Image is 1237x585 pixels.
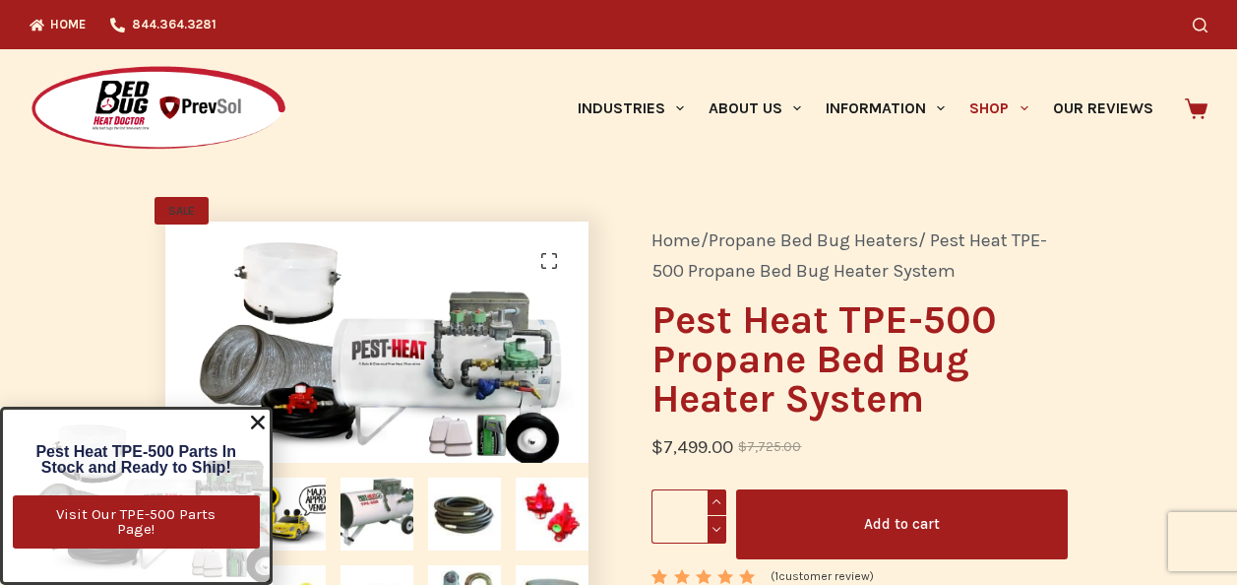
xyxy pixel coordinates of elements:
[738,439,801,454] bdi: 7,725.00
[696,49,813,167] a: About Us
[651,436,733,458] bdi: 7,499.00
[516,478,588,551] img: Red 10-PSI Regulator for Pest Heat TPE-500
[13,444,260,476] h6: Pest Heat TPE-500 Parts In Stock and Ready to Ship!
[340,478,413,551] img: Pest Heat TPE-500 Propane Heater to treat bed bugs, termites, and stored pests such as Grain Beatles
[565,49,1165,167] nav: Primary
[651,569,757,584] div: Rated 5.00 out of 5
[428,478,501,551] img: 50-foot propane hose for Pest Heat TPE-500
[814,49,958,167] a: Information
[36,507,236,537] span: Visit Our TPE-500 Parts Page!
[30,65,287,153] img: Prevsol/Bed Bug Heat Doctor
[651,226,1067,287] nav: Breadcrumb
[529,241,569,281] a: View full-screen image gallery
[774,569,778,583] span: 1
[958,49,1040,167] a: Shop
[248,413,268,432] a: Close
[651,300,1067,419] h1: Pest Heat TPE-500 Propane Bed Bug Heater System
[165,331,595,351] a: Pest Heat TPE-500 Propane Heater Basic Package
[738,439,747,454] span: $
[565,49,696,167] a: Industries
[709,229,918,251] a: Propane Bed Bug Heaters
[13,495,260,549] a: Visit Our TPE-500 Parts Page!
[651,436,663,458] span: $
[1040,49,1165,167] a: Our Reviews
[651,489,725,544] input: Product quantity
[165,222,595,463] img: Pest Heat TPE-500 Propane Heater Basic Package
[736,489,1068,559] button: Add to cart
[651,229,701,251] a: Home
[253,478,326,551] img: Majorly Approved Vendor by Truly Nolen
[155,197,209,225] span: SALE
[1193,18,1207,32] button: Search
